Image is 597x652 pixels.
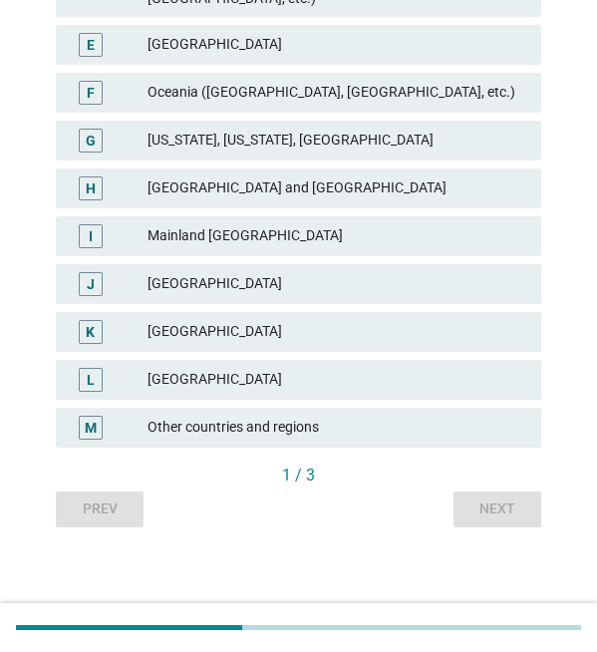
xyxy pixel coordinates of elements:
div: [GEOGRAPHIC_DATA] [148,272,525,296]
div: F [87,82,95,103]
div: [GEOGRAPHIC_DATA] [148,320,525,344]
div: L [87,369,95,390]
div: [GEOGRAPHIC_DATA] [148,33,525,57]
div: [US_STATE], [US_STATE], [GEOGRAPHIC_DATA] [148,129,525,153]
div: Oceania ([GEOGRAPHIC_DATA], [GEOGRAPHIC_DATA], etc.) [148,81,525,105]
div: I [89,225,93,246]
div: Mainland [GEOGRAPHIC_DATA] [148,224,525,248]
div: Other countries and regions [148,416,525,440]
div: K [86,321,95,342]
div: [GEOGRAPHIC_DATA] [148,368,525,392]
div: J [87,273,95,294]
div: M [85,417,97,438]
div: 1 / 3 [56,464,541,488]
div: H [86,177,96,198]
div: G [86,130,96,151]
div: E [87,34,95,55]
div: [GEOGRAPHIC_DATA] and [GEOGRAPHIC_DATA] [148,176,525,200]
